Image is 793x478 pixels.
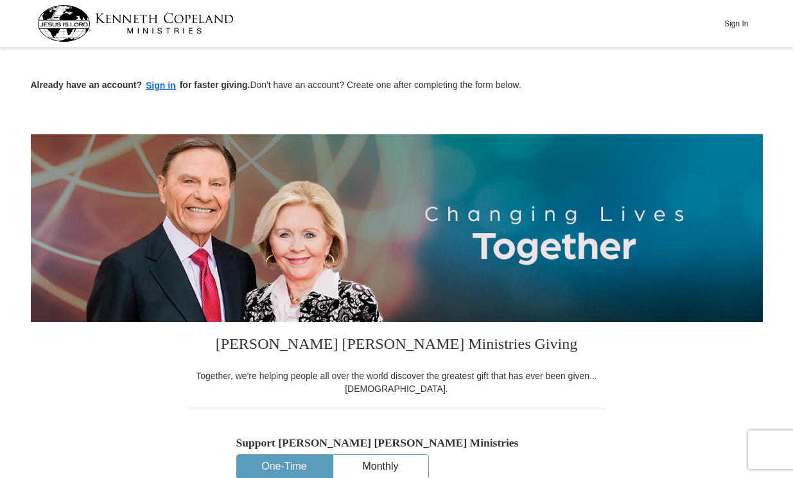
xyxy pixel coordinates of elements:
[31,80,250,90] strong: Already have an account? for faster giving.
[717,13,756,33] button: Sign In
[236,436,557,450] h5: Support [PERSON_NAME] [PERSON_NAME] Ministries
[37,5,234,42] img: kcm-header-logo.svg
[142,78,180,93] button: Sign in
[188,322,606,369] h3: [PERSON_NAME] [PERSON_NAME] Ministries Giving
[188,369,606,395] div: Together, we're helping people all over the world discover the greatest gift that has ever been g...
[31,78,763,93] p: Don't have an account? Create one after completing the form below.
